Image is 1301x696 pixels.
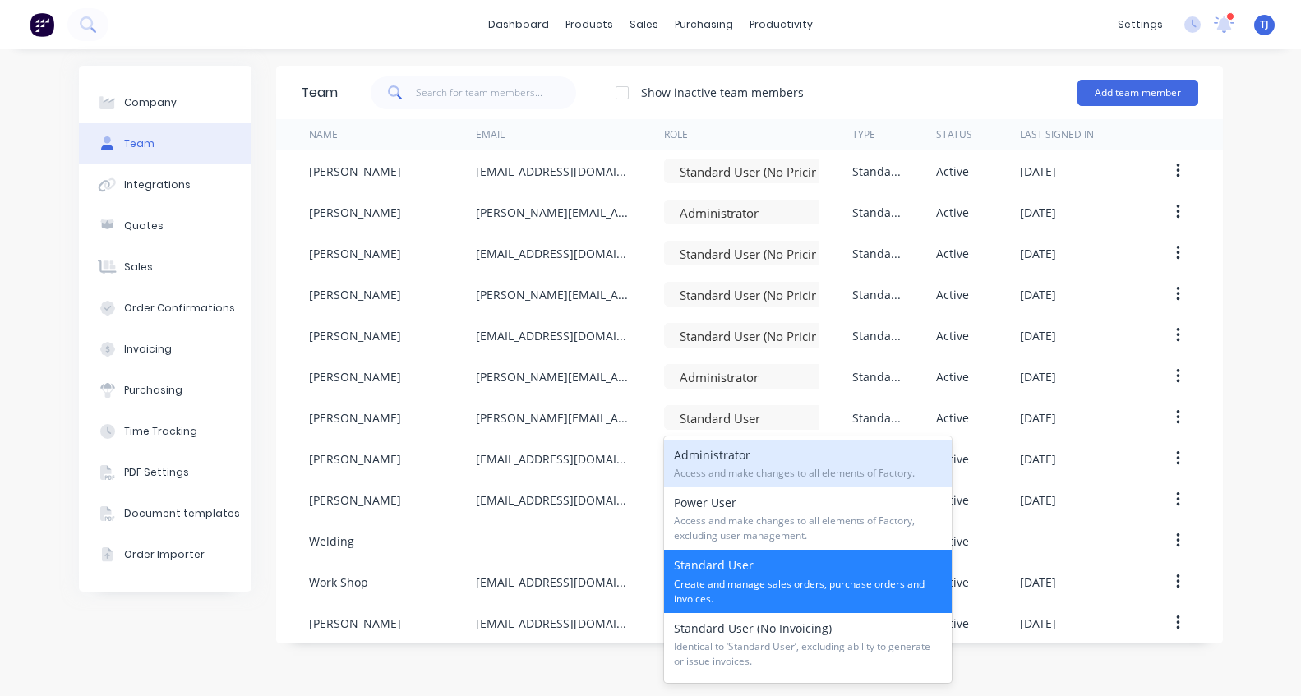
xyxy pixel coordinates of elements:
div: Active [936,615,969,632]
div: Email [476,127,505,142]
div: [PERSON_NAME] [309,450,401,468]
div: Standard User (No Invoicing) [664,613,952,675]
div: Active [936,286,969,303]
div: Status [936,127,972,142]
span: TJ [1260,17,1269,32]
div: Last signed in [1020,127,1094,142]
div: [PERSON_NAME] [309,615,401,632]
div: Standard [852,204,903,221]
button: Integrations [79,164,251,205]
div: Type [852,127,875,142]
div: Invoicing [124,342,172,357]
div: [PERSON_NAME] [309,491,401,509]
div: Standard [852,368,903,385]
div: [DATE] [1020,491,1056,509]
button: Add team member [1077,80,1198,106]
button: PDF Settings [79,452,251,493]
div: [PERSON_NAME] [309,286,401,303]
div: Purchasing [124,383,182,398]
div: [PERSON_NAME] [309,245,401,262]
div: Name [309,127,338,142]
div: [PERSON_NAME] [309,163,401,180]
div: Integrations [124,177,191,192]
button: Time Tracking [79,411,251,452]
div: Active [936,574,969,591]
div: Power User [664,487,952,550]
button: Invoicing [79,329,251,370]
div: [DATE] [1020,615,1056,632]
div: Standard [852,245,903,262]
div: [PERSON_NAME] [309,204,401,221]
div: [EMAIL_ADDRESS][DOMAIN_NAME] [476,574,631,591]
div: Standard [852,163,903,180]
div: Active [936,409,969,426]
div: [DATE] [1020,409,1056,426]
button: Order Importer [79,534,251,575]
div: [DATE] [1020,450,1056,468]
div: [DATE] [1020,368,1056,385]
button: Purchasing [79,370,251,411]
div: [DATE] [1020,286,1056,303]
div: Company [124,95,177,110]
div: products [557,12,621,37]
div: [PERSON_NAME] [309,368,401,385]
div: [DATE] [1020,327,1056,344]
a: dashboard [480,12,557,37]
span: Access and make changes to all elements of Factory, excluding user management. [674,514,942,543]
div: Order Importer [124,547,205,562]
div: [EMAIL_ADDRESS][DOMAIN_NAME] [476,245,631,262]
div: [DATE] [1020,163,1056,180]
div: Standard User [664,550,952,612]
div: [DATE] [1020,245,1056,262]
div: Show inactive team members [641,84,804,101]
span: Identical to ‘Standard User’, excluding ability to generate or issue invoices. [674,639,942,669]
div: Active [936,163,969,180]
div: [PERSON_NAME][EMAIL_ADDRESS][DOMAIN_NAME] [476,368,631,385]
div: [DATE] [1020,204,1056,221]
div: [PERSON_NAME][EMAIL_ADDRESS][DOMAIN_NAME] [476,409,631,426]
div: Welding [309,532,354,550]
div: productivity [741,12,821,37]
div: Time Tracking [124,424,197,439]
div: Active [936,491,969,509]
span: Access and make changes to all elements of Factory. [674,466,942,481]
button: Company [79,82,251,123]
div: [EMAIL_ADDRESS][DOMAIN_NAME] [476,615,631,632]
div: Active [936,204,969,221]
div: Standard [852,286,903,303]
button: Quotes [79,205,251,247]
div: [EMAIL_ADDRESS][DOMAIN_NAME] [476,163,631,180]
input: Search for team members... [416,76,576,109]
div: [EMAIL_ADDRESS][DOMAIN_NAME] [476,450,631,468]
div: Active [936,532,969,550]
span: Create and manage sales orders, purchase orders and invoices. [674,577,942,606]
div: [PERSON_NAME][EMAIL_ADDRESS][DOMAIN_NAME] [476,204,631,221]
img: Factory [30,12,54,37]
div: purchasing [667,12,741,37]
div: Administrator [664,440,952,487]
div: settings [1110,12,1171,37]
div: PDF Settings [124,465,189,480]
div: Active [936,368,969,385]
div: [PERSON_NAME][EMAIL_ADDRESS][DOMAIN_NAME] [476,286,631,303]
div: Document templates [124,506,240,521]
button: Sales [79,247,251,288]
div: [PERSON_NAME] [309,327,401,344]
div: [EMAIL_ADDRESS][DOMAIN_NAME] [476,491,631,509]
div: Sales [124,260,153,274]
div: Team [124,136,155,151]
button: Document templates [79,493,251,534]
div: Standard [852,409,903,426]
div: [EMAIL_ADDRESS][DOMAIN_NAME] [476,327,631,344]
button: Team [79,123,251,164]
div: Active [936,245,969,262]
div: Role [664,127,688,142]
div: Active [936,327,969,344]
div: sales [621,12,667,37]
div: Active [936,450,969,468]
div: [DATE] [1020,574,1056,591]
button: Order Confirmations [79,288,251,329]
div: Team [301,83,338,103]
div: Standard [852,327,903,344]
div: Work Shop [309,574,368,591]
